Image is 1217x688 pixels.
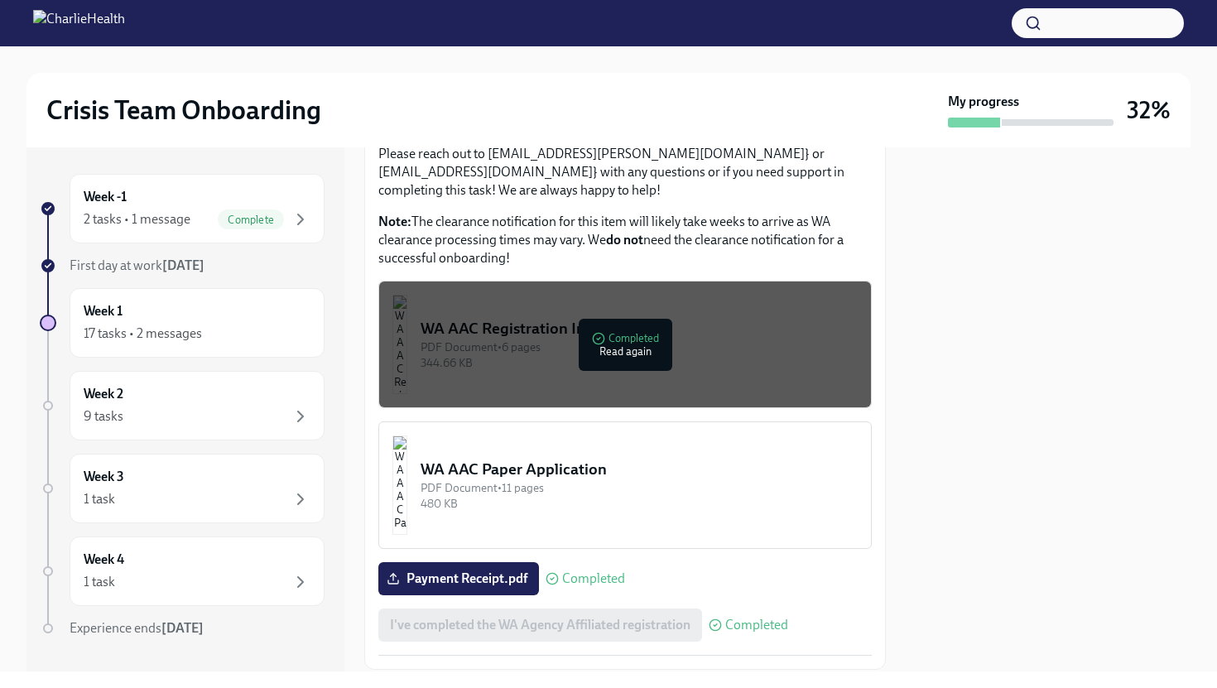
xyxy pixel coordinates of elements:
div: 9 tasks [84,407,123,426]
div: WA AAC Paper Application [421,459,858,480]
p: Please reach out to [EMAIL_ADDRESS][PERSON_NAME][DOMAIN_NAME]} or [EMAIL_ADDRESS][DOMAIN_NAME]} w... [378,145,872,200]
div: PDF Document • 6 pages [421,339,858,355]
strong: [DATE] [161,620,204,636]
h2: Crisis Team Onboarding [46,94,321,127]
strong: [DATE] [162,257,204,273]
strong: My progress [948,93,1019,111]
img: WA AAC Paper Application [392,435,407,535]
a: First day at work[DATE] [40,257,325,275]
span: Experience ends [70,620,204,636]
span: Completed [725,618,788,632]
p: The clearance notification for this item will likely take weeks to arrive as WA clearance process... [378,213,872,267]
div: 1 task [84,490,115,508]
a: Week 117 tasks • 2 messages [40,288,325,358]
div: PDF Document • 11 pages [421,480,858,496]
h3: 32% [1127,95,1171,125]
img: WA AAC Registration Instructions [392,295,407,394]
div: 17 tasks • 2 messages [84,325,202,343]
strong: Note: [378,214,411,229]
a: Week 29 tasks [40,371,325,440]
button: WA AAC Paper ApplicationPDF Document•11 pages480 KB [378,421,872,549]
span: Payment Receipt.pdf [390,570,527,587]
span: First day at work [70,257,204,273]
button: WA AAC Registration InstructionsPDF Document•6 pages344.66 KBCompletedRead again [378,281,872,408]
label: Payment Receipt.pdf [378,562,539,595]
h6: Week 4 [84,551,124,569]
h6: Week 3 [84,468,124,486]
span: Completed [562,572,625,585]
h6: Week 2 [84,385,123,403]
div: WA AAC Registration Instructions [421,318,858,339]
strong: do not [606,232,643,248]
h6: Week 1 [84,302,123,320]
span: Complete [218,214,284,226]
a: Week 31 task [40,454,325,523]
div: 344.66 KB [421,355,858,371]
a: Week -12 tasks • 1 messageComplete [40,174,325,243]
a: Week 41 task [40,536,325,606]
img: CharlieHealth [33,10,125,36]
h6: Week -1 [84,188,127,206]
div: 1 task [84,573,115,591]
div: 2 tasks • 1 message [84,210,190,229]
div: 480 KB [421,496,858,512]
